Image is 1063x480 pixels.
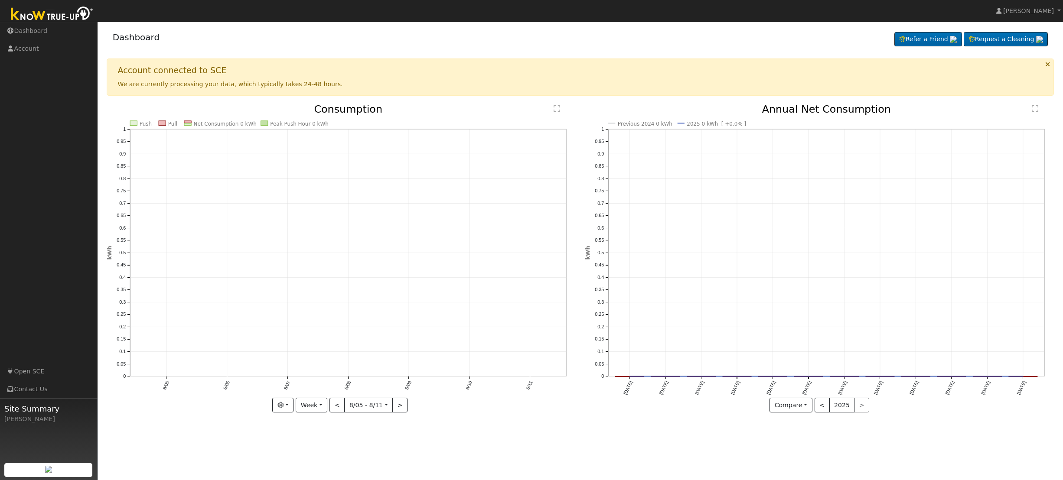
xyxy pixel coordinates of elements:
text: [DATE] [801,380,812,396]
text: 8/07 [283,380,291,390]
text: 0.75 [117,188,126,194]
div: [PERSON_NAME] [4,415,93,424]
text: 0.05 [117,361,126,366]
text: 0.6 [119,225,126,230]
text: 0.9 [119,151,126,156]
circle: onclick="" [699,375,703,379]
text: [DATE] [873,380,884,396]
text: 8/06 [222,380,231,390]
text: Net Consumption 0 kWh [193,121,256,127]
circle: onclick="" [950,375,954,379]
circle: onclick="" [985,375,989,379]
text: 0.45 [117,263,126,268]
text: 0.1 [597,349,604,354]
h1: Account connected to SCE [118,65,227,75]
text: [DATE] [1016,380,1027,396]
text: 0.8 [119,176,126,181]
text: 0.95 [595,139,604,144]
text: 0.95 [117,139,126,144]
text: 8/11 [525,380,534,390]
circle: onclick="" [807,375,811,379]
button: < [815,398,830,412]
span: [PERSON_NAME] [1003,7,1054,14]
circle: onclick="" [628,375,632,379]
text: [DATE] [658,380,669,396]
text: 0.55 [117,238,126,243]
text: 0.3 [119,299,126,305]
text: Pull [168,121,177,127]
text: 0.55 [595,238,604,243]
span: Site Summary [4,403,93,415]
text: [DATE] [766,380,776,396]
text: 0.75 [595,188,604,194]
text: kWh [106,246,112,260]
text: 0.25 [117,312,126,317]
text: Annual Net Consumption [762,104,891,116]
text: 1 [601,126,604,132]
a: Dashboard [113,32,160,42]
text: Consumption [314,104,382,116]
text: 0.35 [595,287,604,292]
text: 0.7 [119,201,126,206]
text: 0.2 [597,324,604,329]
text: 8/05 [161,380,170,390]
circle: onclick="" [664,375,668,379]
text: kWh [584,246,591,260]
text: 2025 0 kWh [ +0.0% ] [687,121,746,127]
text: 0.45 [595,263,604,268]
text: 0.5 [119,250,126,255]
text: 0.65 [595,213,604,218]
text: 0.5 [597,250,604,255]
circle: onclick="" [771,375,775,379]
text: 0.35 [117,287,126,292]
text: 0.65 [117,213,126,218]
button: Compare [770,398,812,412]
text: 0.9 [597,151,604,156]
text: 0.4 [597,275,604,280]
text: [DATE] [694,380,705,396]
text: 0 [601,373,604,379]
text: 0.15 [117,337,126,342]
text: 0.1 [119,349,126,354]
text: Previous 2024 0 kWh [618,121,672,127]
text: 0.6 [597,225,604,230]
text: [DATE] [837,380,848,396]
circle: onclick="" [914,375,918,379]
button: 8/05 - 8/11 [344,398,393,412]
text: 0.85 [595,163,604,169]
text:  [554,105,560,112]
text: 0.3 [597,299,604,305]
text: 1 [123,126,126,132]
button: 2025 [829,398,855,412]
text: Peak Push Hour 0 kWh [270,121,329,127]
button: > [392,398,408,412]
text: 0.15 [595,337,604,342]
circle: onclick="" [735,375,739,379]
circle: onclick="" [878,375,882,379]
text: 0.85 [117,163,126,169]
text:  [1032,105,1039,112]
text: 0.2 [119,324,126,329]
button: < [329,398,345,412]
text: [DATE] [623,380,633,396]
circle: onclick="" [1021,375,1025,379]
text: [DATE] [909,380,920,396]
circle: onclick="" [842,375,846,379]
text: [DATE] [730,380,740,396]
span: We are currently processing your data, which typically takes 24-48 hours. [118,81,343,88]
a: Request a Cleaning [964,32,1048,47]
text: 8/08 [343,380,352,390]
text: 0.8 [597,176,604,181]
img: retrieve [1036,36,1043,43]
img: Know True-Up [7,5,98,24]
text: 0 [123,373,126,379]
